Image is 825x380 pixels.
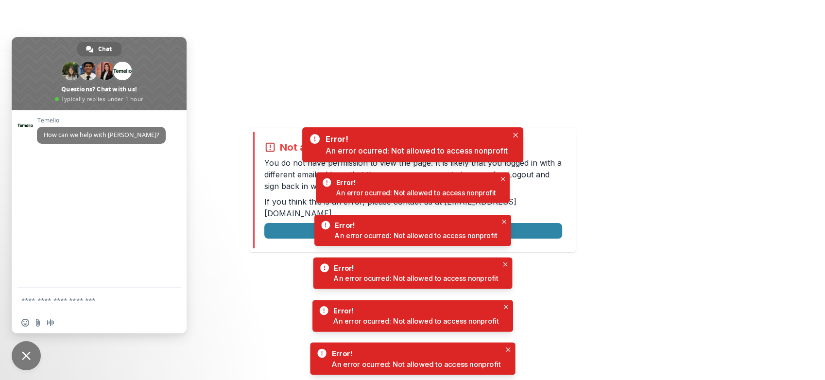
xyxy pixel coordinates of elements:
[333,316,498,327] div: An error ocurred: Not allowed to access nonprofit
[336,177,493,188] div: Error!
[510,129,521,141] button: Close
[264,157,562,192] p: You do not have permission to view the page. It is likely that you logged in with a different ema...
[499,217,509,227] button: Close
[500,259,511,270] button: Close
[502,344,513,355] button: Close
[37,117,166,124] span: Temelio
[280,141,401,153] h2: Not allowed to view page
[21,319,29,327] span: Insert an emoji
[264,196,562,219] p: If you think this is an error, please contact us at .
[12,341,41,370] a: Close chat
[98,42,112,56] span: Chat
[44,131,159,139] span: How can we help with [PERSON_NAME]?
[331,348,497,359] div: Error!
[331,359,500,369] div: An error ocurred: Not allowed to access nonprofit
[500,302,511,312] button: Close
[326,145,508,156] div: An error ocurred: Not allowed to access nonprofit
[326,133,504,145] div: Error!
[77,42,121,56] a: Chat
[34,319,42,327] span: Send a file
[334,273,498,284] div: An error ocurred: Not allowed to access nonprofit
[47,319,54,327] span: Audio message
[498,174,508,184] button: Close
[335,230,497,241] div: An error ocurred: Not allowed to access nonprofit
[335,220,494,230] div: Error!
[333,305,495,316] div: Error!
[334,262,494,273] div: Error!
[336,188,496,198] div: An error ocurred: Not allowed to access nonprofit
[21,288,157,312] textarea: Compose your message...
[264,223,562,239] button: Logout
